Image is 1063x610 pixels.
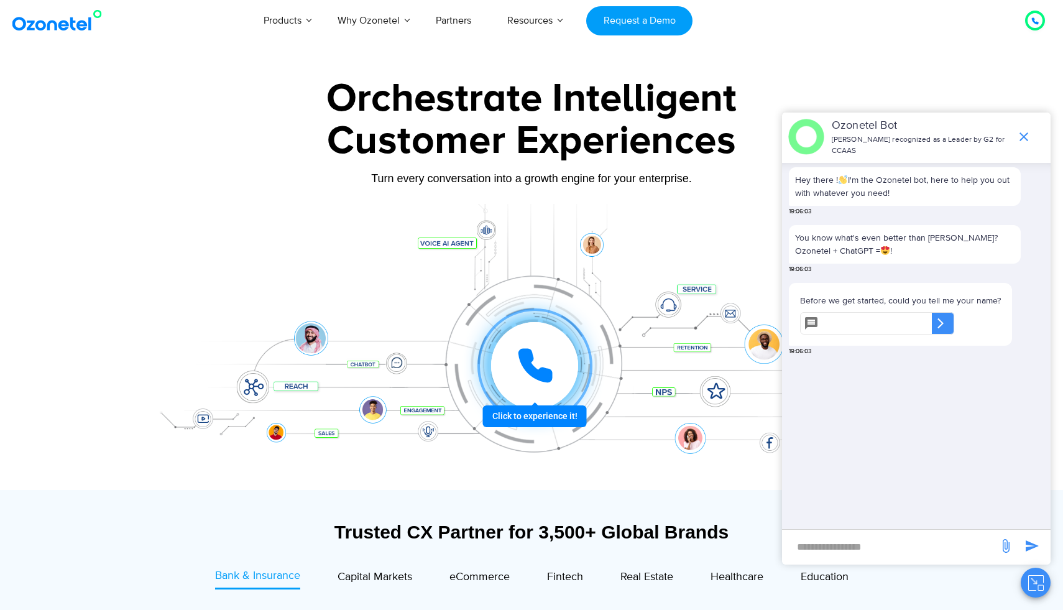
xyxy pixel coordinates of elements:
a: Capital Markets [338,568,412,589]
a: Real Estate [620,568,673,589]
p: You know what's even better than [PERSON_NAME]? Ozonetel + ChatGPT = ! [795,231,1015,257]
span: 19:06:03 [789,207,812,216]
span: 19:06:03 [789,347,812,356]
a: Healthcare [711,568,763,589]
span: send message [993,534,1018,558]
span: send message [1019,534,1044,558]
a: Bank & Insurance [215,568,300,589]
span: Capital Markets [338,570,412,584]
div: Orchestrate Intelligent [143,79,920,119]
span: eCommerce [449,570,510,584]
p: Ozonetel Bot [832,118,1010,134]
a: eCommerce [449,568,510,589]
button: Close chat [1021,568,1051,598]
div: Customer Experiences [143,111,920,171]
img: header [788,119,824,155]
div: Turn every conversation into a growth engine for your enterprise. [143,172,920,185]
a: Request a Demo [586,6,693,35]
a: Fintech [547,568,583,589]
div: new-msg-input [788,536,992,558]
img: 😍 [881,246,890,255]
span: Fintech [547,570,583,584]
p: [PERSON_NAME] recognized as a Leader by G2 for CCAAS [832,134,1010,157]
div: Trusted CX Partner for 3,500+ Global Brands [149,521,914,543]
p: Before we get started, could you tell me your name? [800,294,1001,307]
span: Healthcare [711,570,763,584]
span: Bank & Insurance [215,569,300,583]
span: Real Estate [620,570,673,584]
span: end chat or minimize [1011,124,1036,149]
p: Hey there ! I'm the Ozonetel bot, here to help you out with whatever you need! [795,173,1015,200]
img: 👋 [839,175,847,184]
span: 19:06:03 [789,265,812,274]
